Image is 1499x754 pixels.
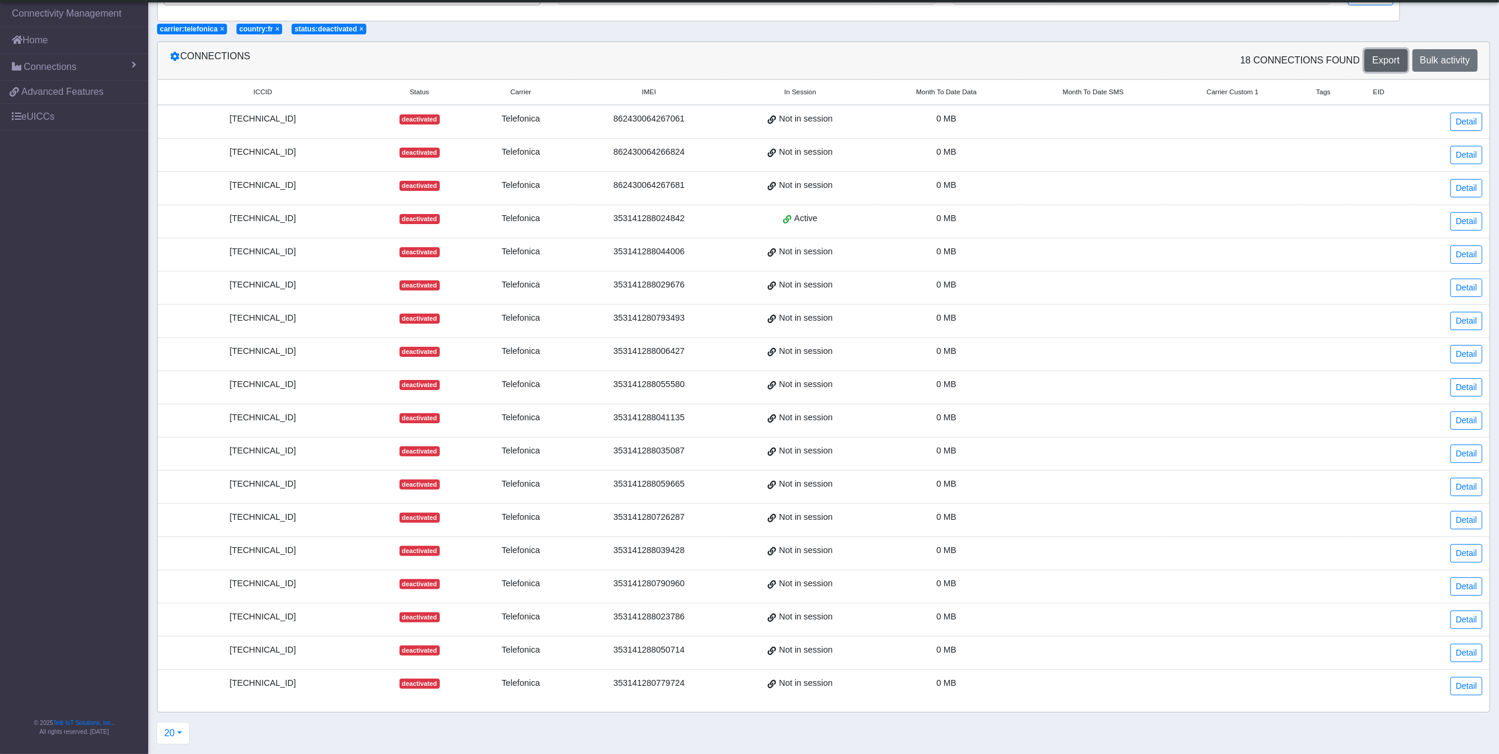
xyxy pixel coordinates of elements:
[937,147,957,156] span: 0 MB
[937,247,957,256] span: 0 MB
[399,446,440,456] span: deactivated
[937,180,957,190] span: 0 MB
[478,212,564,225] div: Telefonica
[399,546,440,555] span: deactivated
[399,413,440,423] span: deactivated
[399,148,440,157] span: deactivated
[1450,212,1482,231] a: Detail
[1207,87,1259,97] span: Carrier Custom 1
[1450,445,1482,463] a: Detail
[275,25,279,33] span: ×
[399,612,440,622] span: deactivated
[779,345,832,358] span: Not in session
[779,279,832,292] span: Not in session
[478,478,564,491] div: Telefonica
[779,577,832,590] span: Not in session
[578,644,720,657] div: 353141288050714
[578,345,720,358] div: 353141288006427
[220,25,224,33] button: Close
[478,378,564,391] div: Telefonica
[578,411,720,424] div: 353141288041135
[937,346,957,356] span: 0 MB
[578,611,720,624] div: 353141288023786
[937,213,957,223] span: 0 MB
[399,181,440,190] span: deactivated
[1450,245,1482,264] a: Detail
[1450,677,1482,695] a: Detail
[578,511,720,524] div: 353141280726287
[779,478,832,491] span: Not in session
[578,245,720,258] div: 353141288044006
[359,25,363,33] span: ×
[937,114,957,123] span: 0 MB
[410,87,429,97] span: Status
[53,720,113,726] a: Telit IoT Solutions, Inc.
[295,25,357,33] span: status:deactivated
[779,113,832,126] span: Not in session
[165,577,361,590] div: [TECHNICAL_ID]
[239,25,273,33] span: country:fr
[220,25,224,33] span: ×
[937,413,957,422] span: 0 MB
[1450,378,1482,397] a: Detail
[1450,146,1482,164] a: Detail
[784,87,816,97] span: In Session
[165,445,361,458] div: [TECHNICAL_ID]
[165,544,361,557] div: [TECHNICAL_ID]
[478,577,564,590] div: Telefonica
[165,511,361,524] div: [TECHNICAL_ID]
[1420,55,1470,65] span: Bulk activity
[1450,644,1482,662] a: Detail
[642,87,656,97] span: IMEI
[165,644,361,657] div: [TECHNICAL_ID]
[779,179,832,192] span: Not in session
[578,677,720,690] div: 353141280779724
[937,678,957,688] span: 0 MB
[275,25,279,33] button: Close
[510,87,531,97] span: Carrier
[399,480,440,489] span: deactivated
[1372,55,1399,65] span: Export
[578,146,720,159] div: 862430064266824
[1450,544,1482,563] a: Detail
[478,611,564,624] div: Telefonica
[578,544,720,557] div: 353141288039428
[1450,312,1482,330] a: Detail
[478,113,564,126] div: Telefonica
[399,214,440,223] span: deactivated
[478,279,564,292] div: Telefonica
[1240,53,1360,68] span: 18 Connections found
[165,677,361,690] div: [TECHNICAL_ID]
[165,245,361,258] div: [TECHNICAL_ID]
[161,49,824,72] div: Connections
[165,611,361,624] div: [TECHNICAL_ID]
[937,446,957,455] span: 0 MB
[1450,279,1482,297] a: Detail
[399,646,440,655] span: deactivated
[578,312,720,325] div: 353141280793493
[478,146,564,159] div: Telefonica
[24,60,76,74] span: Connections
[165,411,361,424] div: [TECHNICAL_ID]
[359,25,363,33] button: Close
[779,245,832,258] span: Not in session
[165,378,361,391] div: [TECHNICAL_ID]
[779,544,832,557] span: Not in session
[937,579,957,588] span: 0 MB
[478,245,564,258] div: Telefonica
[478,345,564,358] div: Telefonica
[779,312,832,325] span: Not in session
[916,87,977,97] span: Month To Date Data
[779,378,832,391] span: Not in session
[578,113,720,126] div: 862430064267061
[399,679,440,688] span: deactivated
[165,179,361,192] div: [TECHNICAL_ID]
[578,577,720,590] div: 353141280790960
[578,378,720,391] div: 353141288055580
[478,511,564,524] div: Telefonica
[937,645,957,654] span: 0 MB
[165,345,361,358] div: [TECHNICAL_ID]
[937,512,957,522] span: 0 MB
[21,85,104,99] span: Advanced Features
[937,280,957,289] span: 0 MB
